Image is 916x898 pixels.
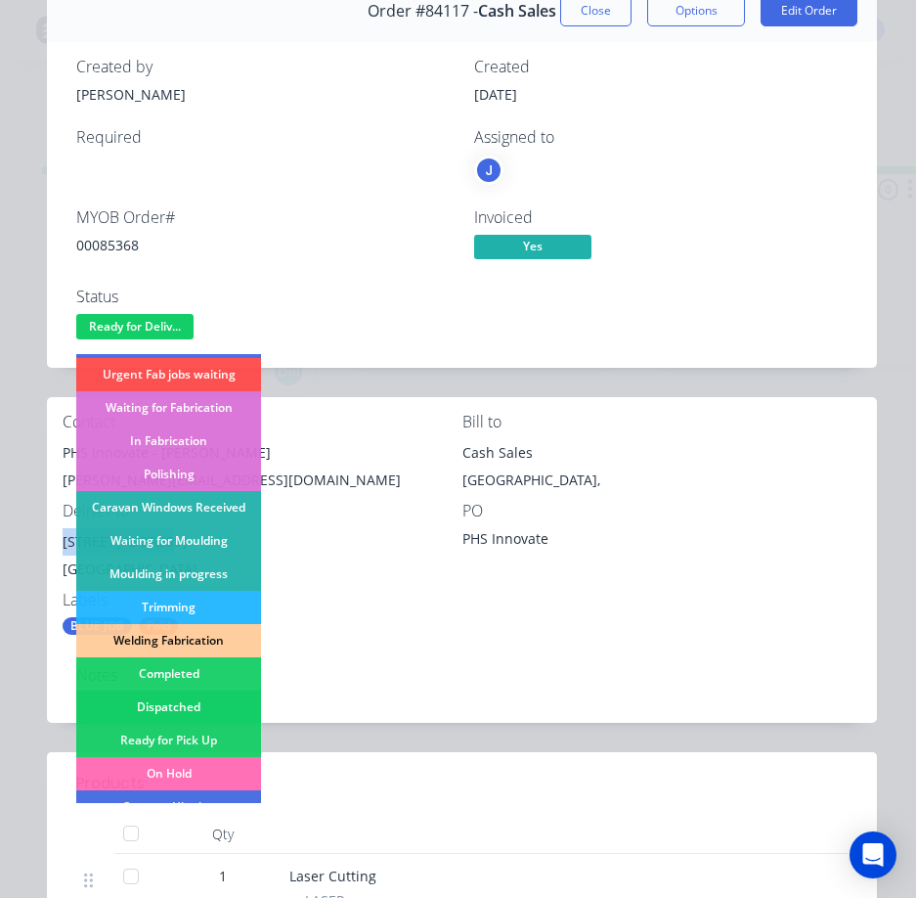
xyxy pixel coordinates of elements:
span: [DATE] [474,85,517,104]
div: Welding Fabrication [76,624,261,657]
span: Yes [474,235,591,259]
div: Urgent Fab jobs waiting [76,358,261,391]
span: Ready for Deliv... [76,314,194,338]
div: [STREET_ADDRESS][GEOGRAPHIC_DATA], [63,528,462,591]
div: Trimming [76,591,261,624]
button: J [474,156,503,185]
div: Completed [76,657,261,691]
div: Polishing [76,458,261,491]
div: [GEOGRAPHIC_DATA], [462,467,862,494]
div: [PERSON_NAME][EMAIL_ADDRESS][DOMAIN_NAME] [63,467,462,494]
div: Caravan Windows Received [76,491,261,524]
div: Notes [76,666,848,685]
div: [PERSON_NAME] [76,84,451,105]
div: Cash Sales[GEOGRAPHIC_DATA], [462,439,862,502]
div: Contact [63,413,462,431]
div: Assigned to [474,128,849,147]
div: Waiting for Fabrication [76,391,261,425]
div: In Fabrication [76,425,261,458]
div: Open Intercom Messenger [850,831,896,878]
div: Invoiced [474,208,849,227]
div: [STREET_ADDRESS] [63,528,462,556]
div: Qty [164,815,282,854]
div: Labels [63,591,462,609]
button: Ready for Deliv... [76,314,194,343]
div: Waiting for Moulding [76,524,261,558]
div: PHS Innovate - [PERSON_NAME][PERSON_NAME][EMAIL_ADDRESS][DOMAIN_NAME] [63,439,462,502]
div: PHS Innovate [462,528,707,556]
div: PHS Innovate - [PERSON_NAME] [63,439,462,467]
div: Moulding in progress [76,558,261,591]
div: Status [76,288,451,306]
div: MYOB Order # [76,208,451,227]
span: Cash Sales [478,2,556,21]
div: Cash Sales [462,439,862,467]
span: Order #84117 - [368,2,478,21]
div: Created [474,58,849,76]
div: Required [76,128,451,147]
span: Laser Cutting [289,867,376,885]
div: Bill to [462,413,862,431]
span: 1 [219,866,227,886]
div: Deliver to [63,502,462,520]
div: PO [462,502,862,520]
div: On Hold [76,757,261,790]
div: 00085368 [76,235,451,255]
div: Dispatched [76,691,261,724]
div: Ready for Pick Up [76,724,261,757]
div: Created by [76,58,451,76]
div: BLUE JOB [63,617,132,635]
div: [GEOGRAPHIC_DATA], [63,556,462,583]
div: Caravan Hinging [76,790,261,824]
